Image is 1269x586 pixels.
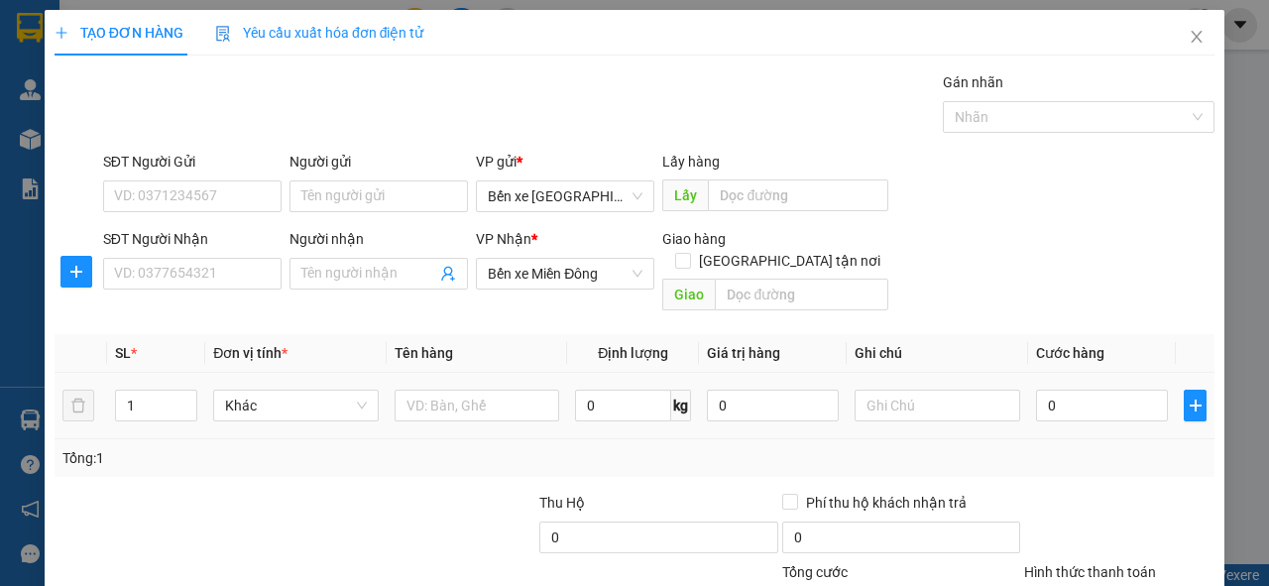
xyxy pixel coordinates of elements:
[1184,390,1207,421] button: plus
[476,231,531,247] span: VP Nhận
[708,179,887,211] input: Dọc đường
[289,228,468,250] div: Người nhận
[60,256,92,288] button: plus
[61,264,91,280] span: plus
[662,154,720,170] span: Lấy hàng
[715,279,887,310] input: Dọc đường
[671,390,691,421] span: kg
[1036,345,1104,361] span: Cước hàng
[943,74,1003,90] label: Gán nhãn
[855,390,1020,421] input: Ghi Chú
[662,179,708,211] span: Lấy
[798,492,975,514] span: Phí thu hộ khách nhận trả
[691,250,888,272] span: [GEOGRAPHIC_DATA] tận nơi
[440,266,456,282] span: user-add
[707,345,780,361] span: Giá trị hàng
[476,151,654,173] div: VP gửi
[225,391,367,420] span: Khác
[488,181,642,211] span: Bến xe Quảng Ngãi
[215,26,231,42] img: icon
[395,390,560,421] input: VD: Bàn, Ghế
[847,334,1028,373] th: Ghi chú
[62,390,94,421] button: delete
[1024,564,1156,580] label: Hình thức thanh toán
[539,495,585,511] span: Thu Hộ
[598,345,668,361] span: Định lượng
[662,231,726,247] span: Giao hàng
[215,25,424,41] span: Yêu cầu xuất hóa đơn điện tử
[707,390,839,421] input: 0
[782,564,848,580] span: Tổng cước
[213,345,288,361] span: Đơn vị tính
[103,228,282,250] div: SĐT Người Nhận
[55,25,183,41] span: TẠO ĐƠN HÀNG
[289,151,468,173] div: Người gửi
[488,259,642,289] span: Bến xe Miền Đông
[1169,10,1224,65] button: Close
[55,26,68,40] span: plus
[1189,29,1205,45] span: close
[115,345,131,361] span: SL
[395,345,453,361] span: Tên hàng
[662,279,715,310] span: Giao
[103,151,282,173] div: SĐT Người Gửi
[62,447,492,469] div: Tổng: 1
[1185,398,1206,413] span: plus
